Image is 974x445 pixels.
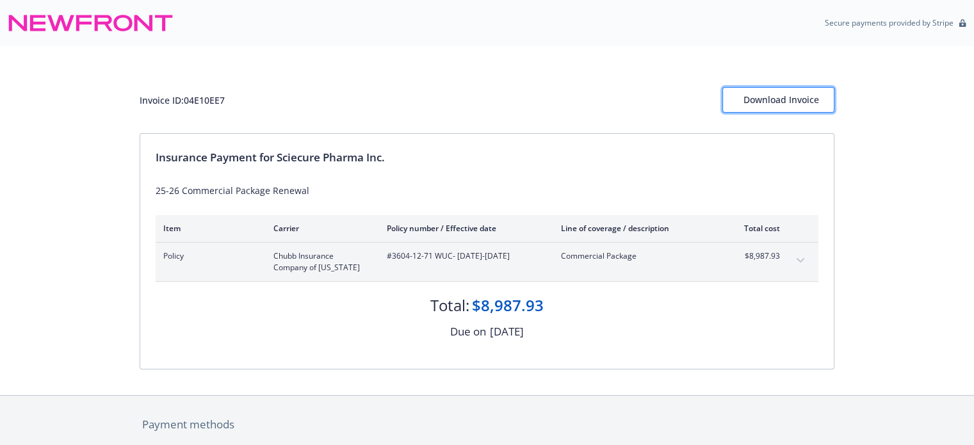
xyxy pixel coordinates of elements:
div: Line of coverage / description [561,223,711,234]
span: Chubb Insurance Company of [US_STATE] [273,250,366,273]
div: [DATE] [490,323,524,340]
div: Due on [450,323,486,340]
p: Secure payments provided by Stripe [825,17,954,28]
div: Download Invoice [743,88,813,112]
div: Item [163,223,253,234]
div: Insurance Payment for Sciecure Pharma Inc. [156,149,818,166]
div: Total: [430,295,469,316]
div: Policy number / Effective date [387,223,540,234]
span: #3604-12-71 WUC - [DATE]-[DATE] [387,250,540,262]
div: $8,987.93 [472,295,544,316]
span: Commercial Package [561,250,711,262]
div: Carrier [273,223,366,234]
div: PolicyChubb Insurance Company of [US_STATE]#3604-12-71 WUC- [DATE]-[DATE]Commercial Package$8,987... [156,243,818,281]
div: Invoice ID: 04E10EE7 [140,93,225,107]
div: Total cost [732,223,780,234]
div: Payment methods [142,416,832,433]
div: 25-26 Commercial Package Renewal [156,184,818,197]
button: Download Invoice [722,87,834,113]
span: Policy [163,250,253,262]
button: expand content [790,250,811,271]
span: $8,987.93 [732,250,780,262]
